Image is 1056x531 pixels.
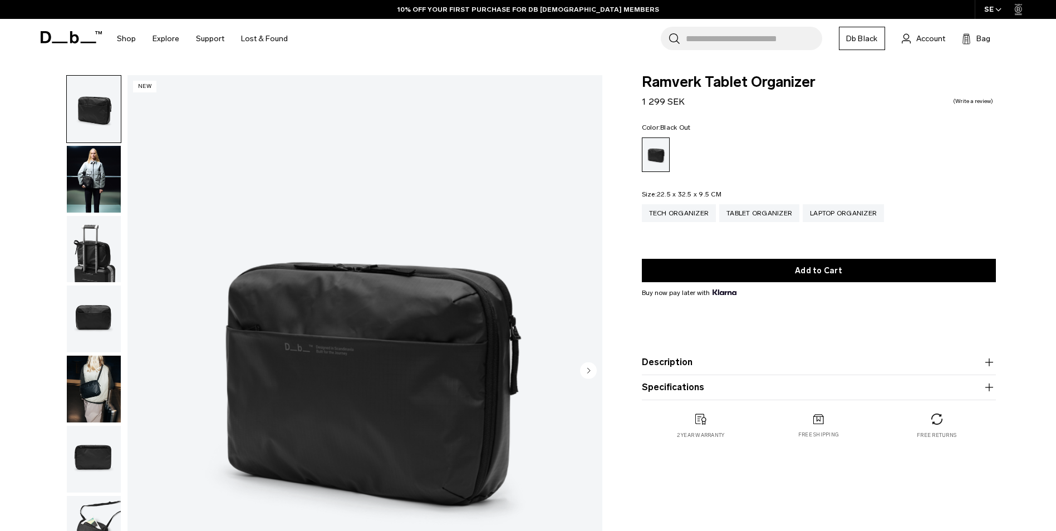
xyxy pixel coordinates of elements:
[839,27,885,50] a: Db Black
[962,32,990,45] button: Bag
[66,425,121,493] button: Ramverk Tablet Organizer Black Out
[677,431,725,439] p: 2 year warranty
[642,288,736,298] span: Buy now pay later with
[642,137,670,172] a: Black Out
[798,431,839,439] p: Free shipping
[657,190,721,198] span: 22.5 x 32.5 x 9.5 CM
[66,75,121,143] button: Ramverk Tablet Organizer Black Out
[67,286,121,352] img: Ramverk Tablet Organizer Black Out
[642,204,716,222] a: Tech Organizer
[241,19,288,58] a: Lost & Found
[713,289,736,295] img: {"height" => 20, "alt" => "Klarna"}
[67,76,121,142] img: Ramverk Tablet Organizer Black Out
[642,259,996,282] button: Add to Cart
[642,356,996,369] button: Description
[66,355,121,423] button: Ramverk Tablet Organizer Black Out
[660,124,690,131] span: Black Out
[642,75,996,90] span: Ramverk Tablet Organizer
[66,285,121,353] button: Ramverk Tablet Organizer Black Out
[916,33,945,45] span: Account
[803,204,884,222] a: Laptop Organizer
[117,19,136,58] a: Shop
[953,99,993,104] a: Write a review
[133,81,157,92] p: New
[976,33,990,45] span: Bag
[67,146,121,213] img: Ramverk Tablet Organizer Black Out
[917,431,956,439] p: Free returns
[642,96,685,107] span: 1 299 SEK
[642,124,691,131] legend: Color:
[67,216,121,283] img: Ramverk Tablet Organizer Black Out
[109,19,296,58] nav: Main Navigation
[153,19,179,58] a: Explore
[66,145,121,213] button: Ramverk Tablet Organizer Black Out
[67,356,121,422] img: Ramverk Tablet Organizer Black Out
[67,426,121,493] img: Ramverk Tablet Organizer Black Out
[397,4,659,14] a: 10% OFF YOUR FIRST PURCHASE FOR DB [DEMOGRAPHIC_DATA] MEMBERS
[642,191,721,198] legend: Size:
[902,32,945,45] a: Account
[580,362,597,381] button: Next slide
[196,19,224,58] a: Support
[66,215,121,283] button: Ramverk Tablet Organizer Black Out
[719,204,799,222] a: Tablet Organizer
[642,381,996,394] button: Specifications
